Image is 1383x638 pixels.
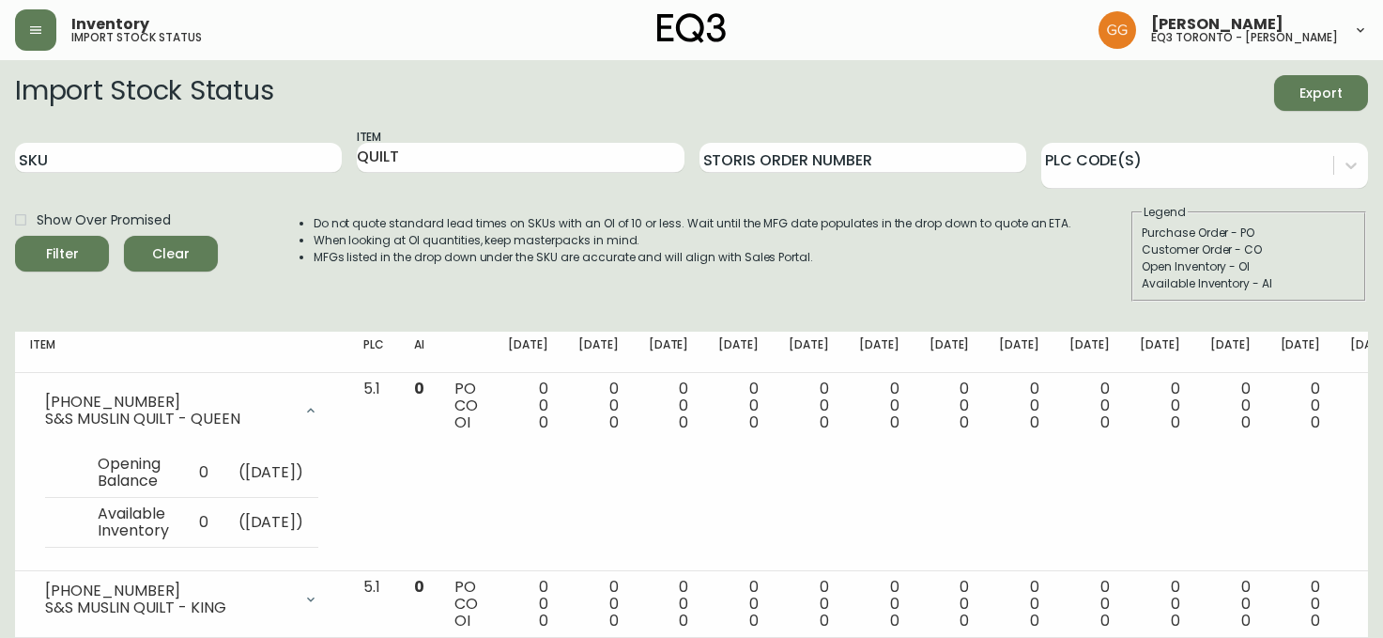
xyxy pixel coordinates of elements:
[37,210,171,230] span: Show Over Promised
[414,576,424,598] span: 0
[820,610,829,631] span: 0
[1142,241,1356,258] div: Customer Order - CO
[1030,610,1039,631] span: 0
[1100,412,1110,433] span: 0
[454,579,478,630] div: PO CO
[348,332,399,373] th: PLC
[1289,82,1353,105] span: Export
[1210,579,1251,630] div: 0 0
[46,242,79,266] div: Filter
[1311,610,1320,631] span: 0
[914,332,985,373] th: [DATE]
[454,381,478,431] div: PO CO
[539,610,548,631] span: 0
[844,332,914,373] th: [DATE]
[960,610,969,631] span: 0
[859,381,899,431] div: 0 0
[634,332,704,373] th: [DATE]
[184,497,223,547] td: 0
[657,13,727,43] img: logo
[348,571,399,638] td: 5.1
[1069,381,1110,431] div: 0 0
[578,579,619,630] div: 0 0
[1171,412,1180,433] span: 0
[1125,332,1195,373] th: [DATE]
[414,378,424,399] span: 0
[1274,75,1368,111] button: Export
[1266,332,1336,373] th: [DATE]
[999,579,1039,630] div: 0 0
[1195,332,1266,373] th: [DATE]
[1142,258,1356,275] div: Open Inventory - OI
[15,236,109,272] button: Filter
[820,412,829,433] span: 0
[679,610,688,631] span: 0
[999,381,1039,431] div: 0 0
[45,599,292,616] div: S&S MUSLIN QUILT - KING
[774,332,844,373] th: [DATE]
[984,332,1054,373] th: [DATE]
[15,75,273,111] h2: Import Stock Status
[184,448,223,498] td: 0
[703,332,774,373] th: [DATE]
[223,448,319,498] td: ( [DATE] )
[1100,610,1110,631] span: 0
[609,610,619,631] span: 0
[890,610,899,631] span: 0
[508,579,548,630] div: 0 0
[1241,610,1251,631] span: 0
[454,610,470,631] span: OI
[649,381,689,431] div: 0 0
[454,412,470,433] span: OI
[578,381,619,431] div: 0 0
[83,497,184,547] td: Available Inventory
[45,583,292,599] div: [PHONE_NUMBER]
[539,412,548,433] span: 0
[1210,381,1251,431] div: 0 0
[1030,412,1039,433] span: 0
[1140,381,1180,431] div: 0 0
[493,332,563,373] th: [DATE]
[314,232,1072,249] li: When looking at OI quantities, keep masterpacks in mind.
[1241,412,1251,433] span: 0
[859,579,899,630] div: 0 0
[223,497,319,547] td: ( [DATE] )
[508,381,548,431] div: 0 0
[1069,579,1110,630] div: 0 0
[649,579,689,630] div: 0 0
[1099,11,1136,49] img: dbfc93a9366efef7dcc9a31eef4d00a7
[718,381,759,431] div: 0 0
[71,32,202,43] h5: import stock status
[1151,32,1338,43] h5: eq3 toronto - [PERSON_NAME]
[45,394,292,411] div: [PHONE_NUMBER]
[1151,17,1283,32] span: [PERSON_NAME]
[1142,204,1188,221] legend: Legend
[1171,610,1180,631] span: 0
[124,236,218,272] button: Clear
[789,381,829,431] div: 0 0
[890,412,899,433] span: 0
[609,412,619,433] span: 0
[749,610,759,631] span: 0
[1054,332,1125,373] th: [DATE]
[960,412,969,433] span: 0
[314,249,1072,266] li: MFGs listed in the drop down under the SKU are accurate and will align with Sales Portal.
[30,579,333,620] div: [PHONE_NUMBER]S&S MUSLIN QUILT - KING
[348,373,399,571] td: 5.1
[15,332,348,373] th: Item
[314,215,1072,232] li: Do not quote standard lead times on SKUs with an OI of 10 or less. Wait until the MFG date popula...
[71,17,149,32] span: Inventory
[45,411,292,428] div: S&S MUSLIN QUILT - QUEEN
[1281,579,1321,630] div: 0 0
[1142,225,1356,241] div: Purchase Order - PO
[139,242,203,266] span: Clear
[399,332,439,373] th: AI
[1140,579,1180,630] div: 0 0
[679,412,688,433] span: 0
[1311,412,1320,433] span: 0
[930,579,970,630] div: 0 0
[1281,381,1321,431] div: 0 0
[749,412,759,433] span: 0
[789,579,829,630] div: 0 0
[563,332,634,373] th: [DATE]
